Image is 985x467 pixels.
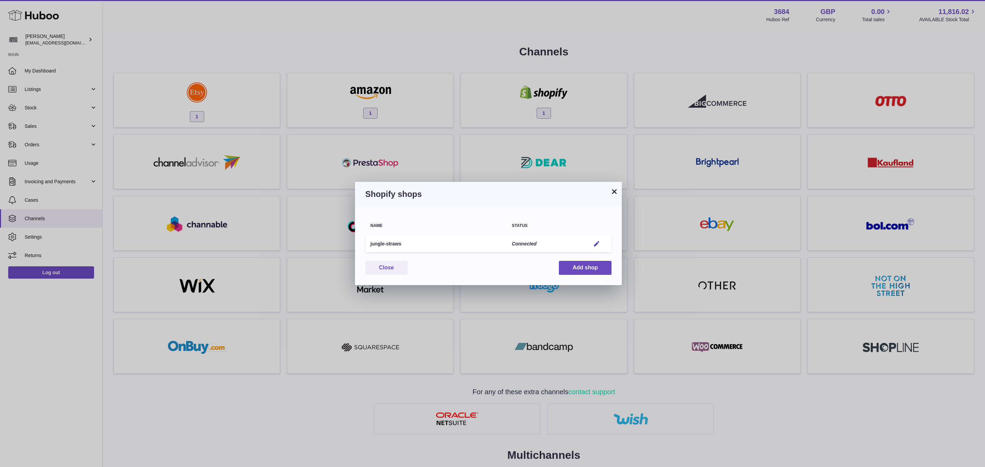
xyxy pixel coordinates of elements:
td: Connected [507,235,585,253]
button: Close [365,261,408,275]
td: jungle-straws [365,235,507,253]
div: Status [512,224,580,228]
div: Name [370,224,501,228]
button: Add shop [559,261,612,275]
button: × [610,187,618,196]
h3: Shopify shops [365,189,612,200]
